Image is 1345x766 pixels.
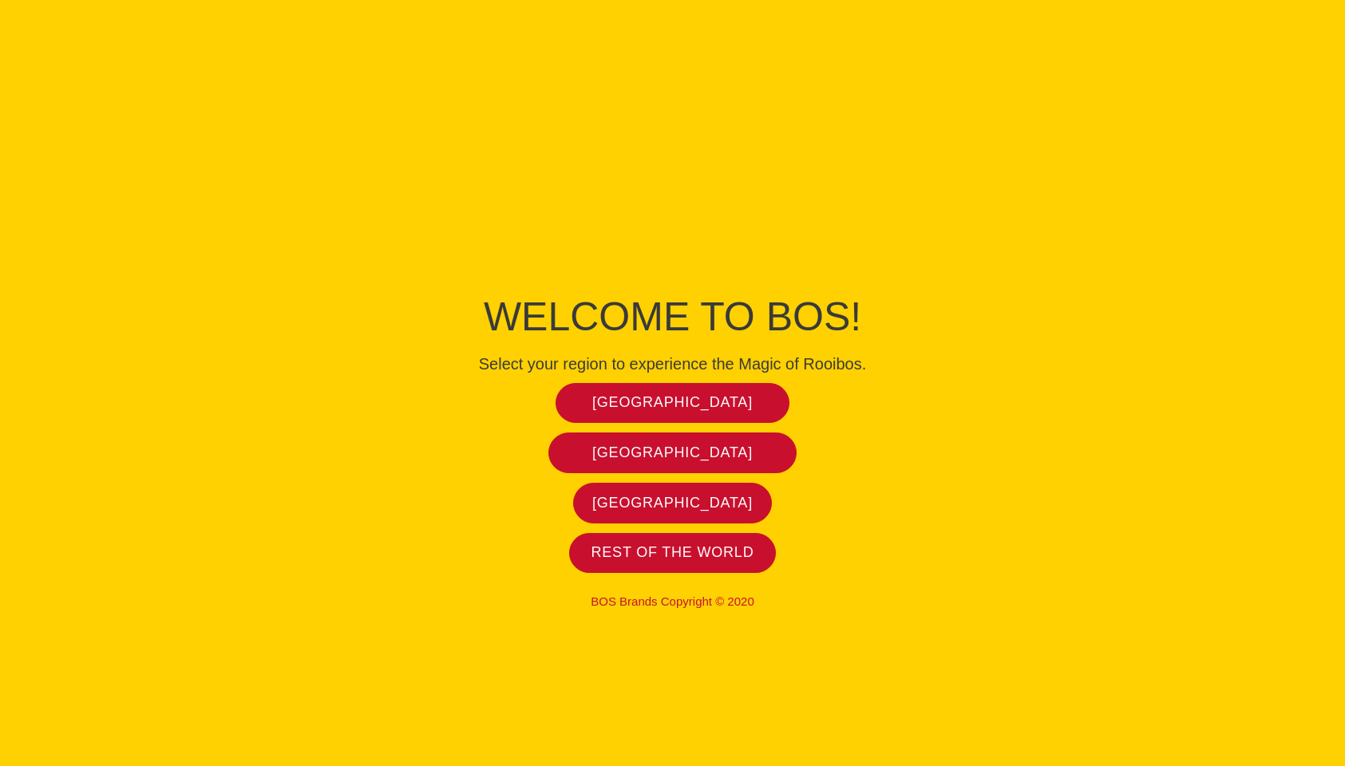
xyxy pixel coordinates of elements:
[548,432,797,473] a: [GEOGRAPHIC_DATA]
[556,383,789,424] a: [GEOGRAPHIC_DATA]
[573,483,773,523] a: [GEOGRAPHIC_DATA]
[591,543,754,562] span: Rest of the world
[592,494,753,512] span: [GEOGRAPHIC_DATA]
[314,594,1032,609] p: BOS Brands Copyright © 2020
[569,533,777,574] a: Rest of the world
[592,393,753,412] span: [GEOGRAPHIC_DATA]
[314,354,1032,373] h4: Select your region to experience the Magic of Rooibos.
[592,444,753,462] span: [GEOGRAPHIC_DATA]
[613,152,733,271] img: Bos Brands
[314,289,1032,345] h1: Welcome to BOS!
